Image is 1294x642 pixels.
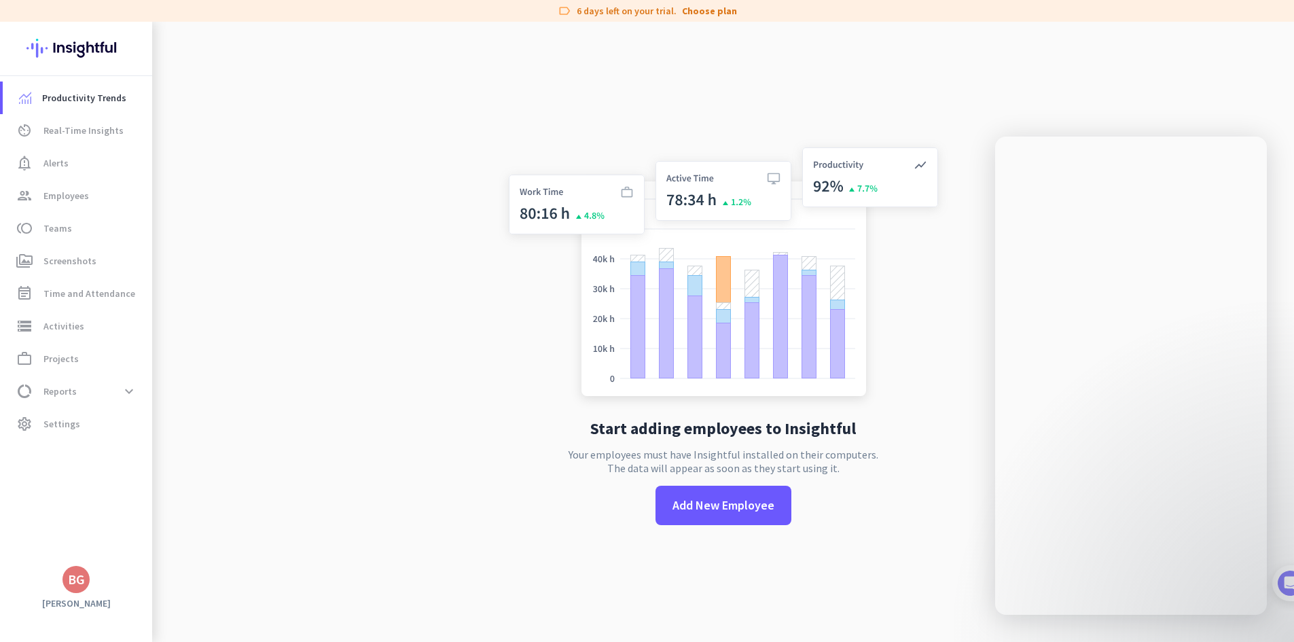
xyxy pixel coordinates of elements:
button: Add New Employee [655,486,791,525]
img: menu-item [19,92,31,104]
a: menu-itemProductivity Trends [3,82,152,114]
span: Real-Time Insights [43,122,124,139]
i: data_usage [16,383,33,399]
a: Choose plan [682,4,737,18]
span: Activities [43,318,84,334]
a: settingsSettings [3,408,152,440]
i: group [16,188,33,204]
span: Employees [43,188,89,204]
a: tollTeams [3,212,152,245]
i: work_outline [16,351,33,367]
img: no-search-results [499,139,948,410]
span: Settings [43,416,80,432]
i: event_note [16,285,33,302]
i: av_timer [16,122,33,139]
a: storageActivities [3,310,152,342]
iframe: Intercom live chat [995,137,1267,615]
span: Time and Attendance [43,285,135,302]
span: Projects [43,351,79,367]
i: toll [16,220,33,236]
button: expand_more [117,379,141,404]
p: Your employees must have Insightful installed on their computers. The data will appear as soon as... [569,448,878,475]
i: label [558,4,571,18]
i: storage [16,318,33,334]
a: data_usageReportsexpand_more [3,375,152,408]
a: event_noteTime and Attendance [3,277,152,310]
span: Teams [43,220,72,236]
span: Screenshots [43,253,96,269]
span: Productivity Trends [42,90,126,106]
i: perm_media [16,253,33,269]
a: work_outlineProjects [3,342,152,375]
a: av_timerReal-Time Insights [3,114,152,147]
a: notification_importantAlerts [3,147,152,179]
div: BG [68,573,85,586]
a: perm_mediaScreenshots [3,245,152,277]
a: groupEmployees [3,179,152,212]
h2: Start adding employees to Insightful [590,421,856,437]
i: settings [16,416,33,432]
i: notification_important [16,155,33,171]
span: Add New Employee [672,497,774,514]
span: Reports [43,383,77,399]
img: Insightful logo [26,22,126,75]
span: Alerts [43,155,69,171]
